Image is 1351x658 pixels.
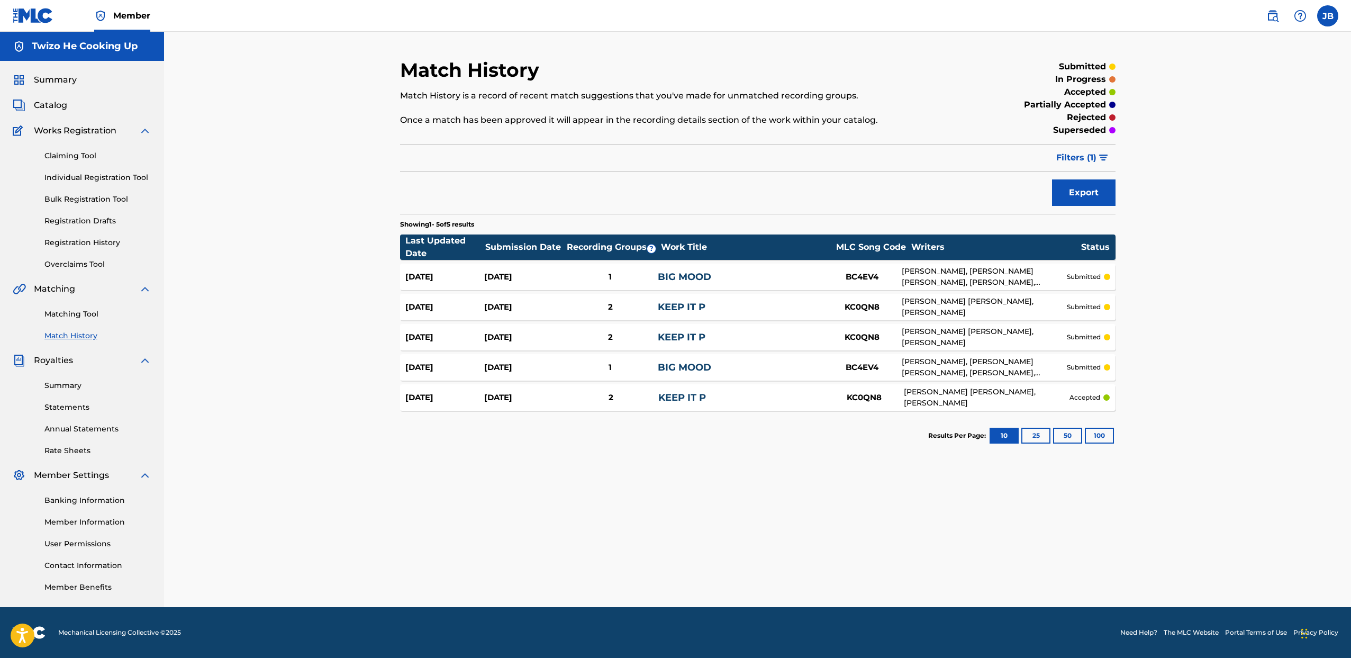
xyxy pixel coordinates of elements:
a: Annual Statements [44,423,151,435]
a: Individual Registration Tool [44,172,151,183]
div: BC4EV4 [822,271,902,283]
span: Member [113,10,150,22]
a: Need Help? [1120,628,1157,637]
iframe: Resource Center [1321,458,1351,543]
span: Filters ( 1 ) [1056,151,1096,164]
img: expand [139,354,151,367]
p: Match History is a record of recent match suggestions that you've made for unmatched recording gr... [400,89,951,102]
a: SummarySummary [13,74,77,86]
img: expand [139,124,151,137]
img: Top Rightsholder [94,10,107,22]
button: Filters (1) [1050,145,1116,171]
a: Contact Information [44,560,151,571]
p: submitted [1059,60,1106,73]
h5: Twizo He Cooking Up [32,40,138,52]
span: ? [647,245,656,253]
div: [PERSON_NAME] [PERSON_NAME], [PERSON_NAME] [902,326,1066,348]
a: Matching Tool [44,309,151,320]
a: Privacy Policy [1293,628,1338,637]
div: Help [1290,5,1311,26]
div: KC0QN8 [824,392,904,404]
div: KC0QN8 [822,331,902,344]
div: Recording Groups [565,241,660,254]
a: BIG MOOD [658,362,711,373]
span: Works Registration [34,124,116,137]
span: Member Settings [34,469,109,482]
a: Portal Terms of Use [1225,628,1287,637]
div: [PERSON_NAME], [PERSON_NAME] [PERSON_NAME], [PERSON_NAME], [PERSON_NAME] [902,356,1066,378]
img: expand [139,283,151,295]
p: submitted [1067,332,1101,342]
img: logo [13,626,46,639]
a: Registration History [44,237,151,248]
img: search [1266,10,1279,22]
a: KEEP IT P [658,392,706,403]
div: Last Updated Date [405,235,485,260]
div: 1 [563,362,658,374]
a: Summary [44,380,151,391]
button: 100 [1085,428,1114,444]
a: KEEP IT P [658,331,705,343]
div: [DATE] [405,271,484,283]
img: Catalog [13,99,25,112]
div: [PERSON_NAME] [PERSON_NAME], [PERSON_NAME] [904,386,1070,409]
p: submitted [1067,272,1101,282]
button: 50 [1053,428,1082,444]
div: Drag [1301,618,1308,650]
a: KEEP IT P [658,301,705,313]
img: expand [139,469,151,482]
div: KC0QN8 [822,301,902,313]
a: Statements [44,402,151,413]
p: partially accepted [1024,98,1106,111]
img: filter [1099,155,1108,161]
span: Mechanical Licensing Collective © 2025 [58,628,181,637]
p: Once a match has been approved it will appear in the recording details section of the work within... [400,114,951,127]
div: [DATE] [405,392,484,404]
div: Status [1081,241,1110,254]
img: Accounts [13,40,25,53]
div: [DATE] [405,362,484,374]
span: Summary [34,74,77,86]
p: in progress [1055,73,1106,86]
a: Rate Sheets [44,445,151,456]
a: Registration Drafts [44,215,151,227]
img: help [1294,10,1307,22]
p: accepted [1069,393,1100,402]
iframe: Chat Widget [1298,607,1351,658]
img: Royalties [13,354,25,367]
a: Member Information [44,517,151,528]
p: submitted [1067,363,1101,372]
a: Banking Information [44,495,151,506]
a: Member Benefits [44,582,151,593]
div: BC4EV4 [822,362,902,374]
button: Export [1052,179,1116,206]
div: [PERSON_NAME] [PERSON_NAME], [PERSON_NAME] [902,296,1066,318]
p: superseded [1053,124,1106,137]
div: [DATE] [484,331,563,344]
a: The MLC Website [1164,628,1219,637]
img: Works Registration [13,124,26,137]
div: [PERSON_NAME], [PERSON_NAME] [PERSON_NAME], [PERSON_NAME], [PERSON_NAME] [902,266,1066,288]
h2: Match History [400,58,545,82]
div: Submission Date [485,241,565,254]
div: 2 [563,301,658,313]
img: Member Settings [13,469,25,482]
button: 10 [990,428,1019,444]
a: BIG MOOD [658,271,711,283]
img: Summary [13,74,25,86]
p: Results Per Page: [928,431,989,440]
img: Matching [13,283,26,295]
div: [DATE] [484,392,563,404]
div: Writers [911,241,1081,254]
div: [DATE] [405,301,484,313]
a: User Permissions [44,538,151,549]
div: [DATE] [484,301,563,313]
button: 25 [1021,428,1050,444]
p: accepted [1064,86,1106,98]
span: Matching [34,283,75,295]
span: Catalog [34,99,67,112]
a: Overclaims Tool [44,259,151,270]
a: Claiming Tool [44,150,151,161]
div: [DATE] [484,271,563,283]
